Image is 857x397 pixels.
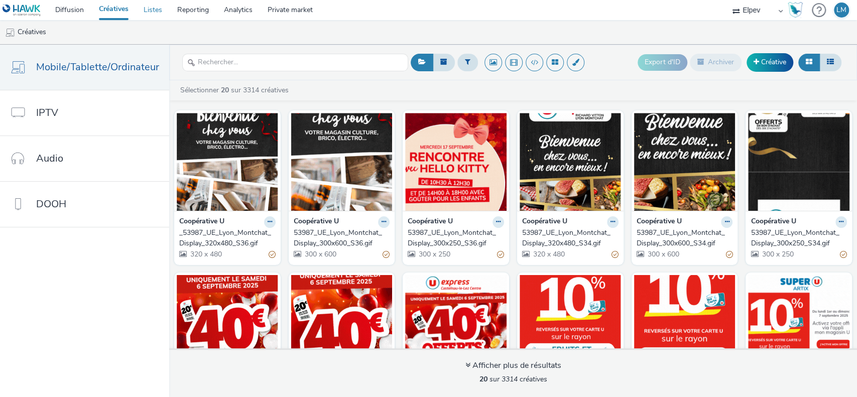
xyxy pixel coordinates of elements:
[405,113,507,211] img: 53987_UE_Lyon_Montchat_Display_300x250_S36.gif visual
[269,249,276,260] div: Partiellement valide
[383,249,390,260] div: Partiellement valide
[179,216,224,228] strong: Coopérative U
[634,275,736,373] img: 54338_ARTIX_op_S36_300x600.gif visual
[647,249,679,259] span: 300 x 600
[638,54,687,70] button: Export d'ID
[408,216,453,228] strong: Coopérative U
[748,113,849,211] img: 53987_UE_Lyon_Montchat_Display_300x250_S34.gif visual
[405,275,507,373] img: 54439_UE_CASTELNAU_300X250_2.gif visual
[690,54,742,71] button: Archiver
[465,360,561,371] div: Afficher plus de résultats
[294,228,390,248] a: 53987_UE_Lyon_Montchat_Display_300x600_S36.gif
[408,228,500,248] div: 53987_UE_Lyon_Montchat_Display_300x250_S36.gif
[182,54,408,71] input: Rechercher...
[291,275,393,373] img: 54439_UE_CASTELNAU_300X600.gif visual
[189,249,222,259] span: 320 x 480
[520,113,621,211] img: 53987_UE_Lyon_Montchat_Display_320x480_S34.gif visual
[179,228,276,248] a: _53987_UE_Lyon_Montchat_Display_320x480_S36.gif
[408,228,504,248] a: 53987_UE_Lyon_Montchat_Display_300x250_S36.gif
[788,2,803,18] img: Hawk Academy
[418,249,450,259] span: 300 x 250
[177,275,278,373] img: 54439_UE_CASTELNAU_320X480.gif visual
[522,228,619,248] a: 53987_UE_Lyon_Montchat_Display_320x480_S34.gif
[36,60,159,74] span: Mobile/Tablette/Ordinateur
[751,228,843,248] div: 53987_UE_Lyon_Montchat_Display_300x250_S34.gif
[751,216,796,228] strong: Coopérative U
[221,85,229,95] strong: 20
[294,216,339,228] strong: Coopérative U
[479,374,487,384] strong: 20
[304,249,336,259] span: 300 x 600
[819,54,841,71] button: Liste
[836,3,846,18] div: LM
[5,28,15,38] img: mobile
[611,249,619,260] div: Partiellement valide
[725,249,732,260] div: Partiellement valide
[36,151,63,166] span: Audio
[522,216,567,228] strong: Coopérative U
[798,54,820,71] button: Grille
[36,197,66,211] span: DOOH
[3,4,41,17] img: undefined Logo
[179,228,272,248] div: _53987_UE_Lyon_Montchat_Display_320x480_S36.gif
[36,105,58,120] span: IPTV
[761,249,793,259] span: 300 x 250
[532,249,565,259] span: 320 x 480
[497,249,504,260] div: Partiellement valide
[747,53,793,71] a: Créative
[748,275,849,373] img: 54338_ARTIX_op_S36_300x250.gif visual
[788,2,807,18] a: Hawk Academy
[634,113,736,211] img: 53987_UE_Lyon_Montchat_Display_300x600_S34.gif visual
[520,275,621,373] img: 54338_ARTIX_op_S36_320x480.gif visual
[522,228,615,248] div: 53987_UE_Lyon_Montchat_Display_320x480_S34.gif
[291,113,393,211] img: 53987_UE_Lyon_Montchat_Display_300x600_S36.gif visual
[637,228,729,248] div: 53987_UE_Lyon_Montchat_Display_300x600_S34.gif
[637,216,682,228] strong: Coopérative U
[294,228,386,248] div: 53987_UE_Lyon_Montchat_Display_300x600_S36.gif
[479,374,547,384] span: sur 3314 créatives
[179,85,293,95] a: Sélectionner sur 3314 créatives
[177,113,278,211] img: _53987_UE_Lyon_Montchat_Display_320x480_S36.gif visual
[751,228,847,248] a: 53987_UE_Lyon_Montchat_Display_300x250_S34.gif
[840,249,847,260] div: Partiellement valide
[637,228,733,248] a: 53987_UE_Lyon_Montchat_Display_300x600_S34.gif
